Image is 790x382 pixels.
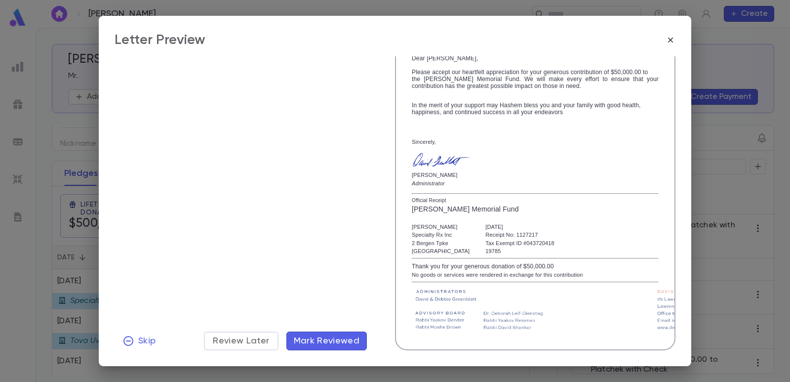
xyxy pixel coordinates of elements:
div: Official Receipt [412,197,659,204]
img: dmf bottom3.png [412,285,724,333]
em: Administrator [412,180,445,186]
div: Sincerely, [412,139,659,145]
div: 19785 [485,247,554,255]
span: the [PERSON_NAME] Memorial Fund. We will make every effort to ensure that your contribution has t... [412,76,659,89]
div: [GEOGRAPHIC_DATA] [412,247,470,255]
img: GreenblattSignature.png [412,151,471,169]
div: [PERSON_NAME] Memorial Fund [412,204,659,214]
span: In the merit of your support may Hashem bless you and your family with good health, [412,102,641,109]
div: [DATE] [485,223,554,231]
button: Skip [115,332,163,350]
span: Mark Reviewed [294,336,360,346]
span: Dear [PERSON_NAME], [412,55,659,89]
span: Review Later [213,336,269,346]
div: Thank you for your generous donation of $50,000.00 [412,262,659,271]
div: No goods or services were rendered in exchange for this contribution [412,271,659,279]
div: 2 Bergen Tpke [412,239,470,248]
div: Letter Preview [115,32,205,48]
span: happiness, and continued success in all your endeavors [412,109,563,116]
button: Mark Reviewed [286,332,367,350]
div: [PERSON_NAME] [412,223,470,231]
div: Specialty Rx Inc [412,231,470,239]
span: Skip [138,336,156,346]
p: [PERSON_NAME] [412,174,471,177]
div: Tax Exempt ID #043720418 [485,239,554,248]
button: Review Later [204,332,278,350]
div: Receipt No: 1127217 [485,231,554,239]
span: Please accept our heartfelt appreciation for your generous contribution of $50,000.00 to [412,69,648,76]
